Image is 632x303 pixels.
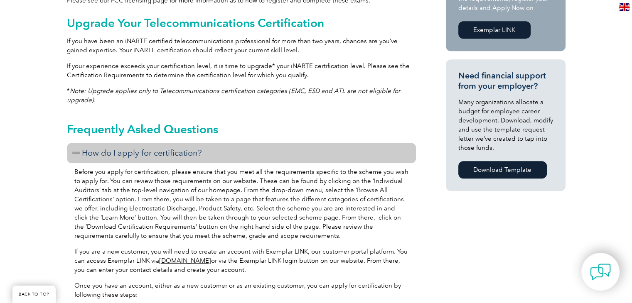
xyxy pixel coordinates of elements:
[619,3,630,11] img: en
[67,143,416,163] h3: How do I apply for certification?
[67,61,416,80] p: If your experience exceeds your certification level, it is time to upgrade* your iNARTE certifica...
[67,87,400,104] em: Note: Upgrade applies only to Telecommunications certification categories (EMC, ESD and ATL are n...
[12,286,56,303] a: BACK TO TOP
[458,98,553,152] p: Many organizations allocate a budget for employee career development. Download, modify and use th...
[74,167,408,240] p: Before you apply for certification, please ensure that you meet all the requirements specific to ...
[74,281,408,299] p: Once you have an account, either as a new customer or as an existing customer, you can apply for ...
[458,71,553,91] h3: Need financial support from your employer?
[458,161,547,178] a: Download Template
[67,122,416,136] h2: Frequently Asked Questions
[590,261,611,282] img: contact-chat.png
[67,16,416,29] h2: Upgrade Your Telecommunications Certification
[74,247,408,274] p: If you are a new customer, you will need to create an account with Exemplar LINK, our customer po...
[67,37,416,55] p: If you have been an iNARTE certified telecommunications professional for more than two years, cha...
[458,21,531,39] a: Exemplar LINK
[159,257,211,264] a: [DOMAIN_NAME]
